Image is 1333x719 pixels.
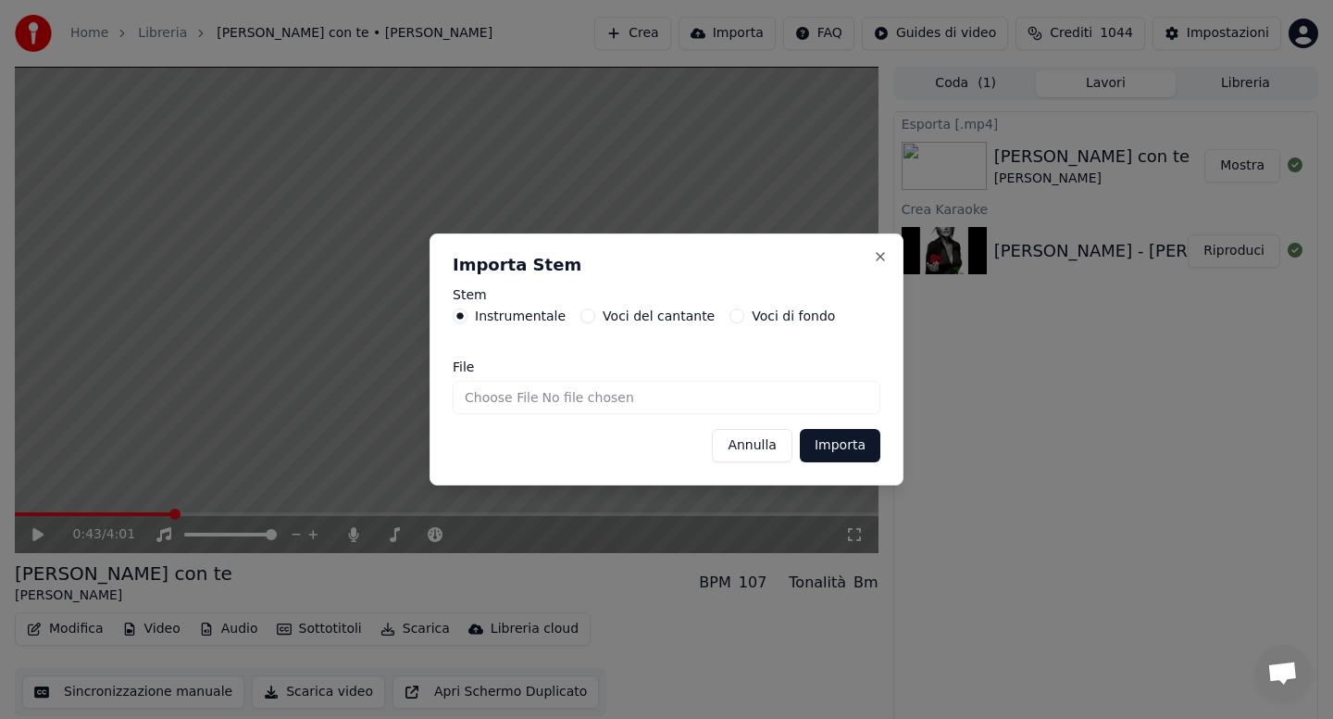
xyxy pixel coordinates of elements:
label: Stem [453,288,880,301]
h2: Importa Stem [453,257,880,273]
label: Voci del cantante [603,309,715,322]
label: Instrumentale [475,309,566,322]
button: Annulla [712,429,792,462]
label: File [453,360,880,373]
button: Importa [800,429,880,462]
label: Voci di fondo [752,309,835,322]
